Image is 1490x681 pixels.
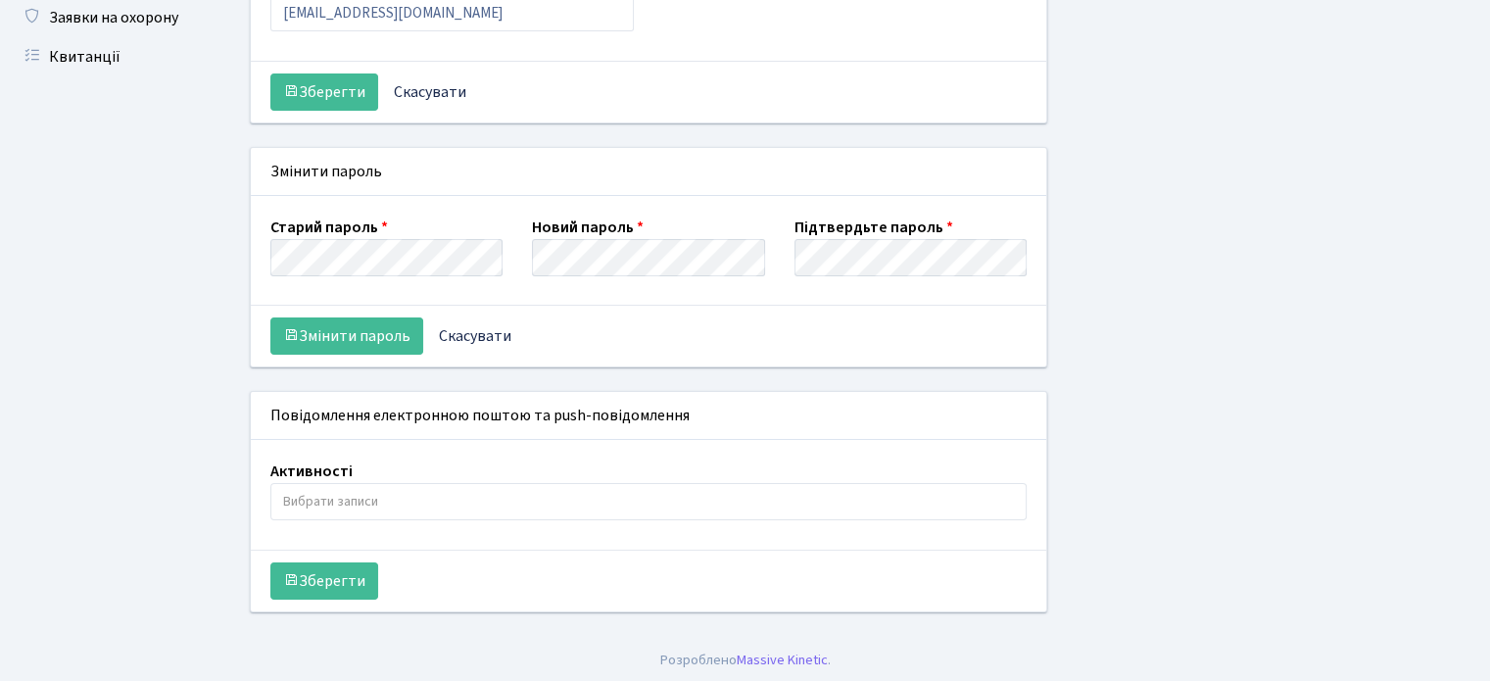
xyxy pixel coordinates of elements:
button: Змінити пароль [270,317,423,355]
a: Massive Kinetic [737,650,828,670]
input: Вибрати записи [271,484,1027,519]
label: Підтвердьте пароль [794,216,953,239]
button: Зберегти [270,73,378,111]
a: Скасувати [381,73,479,111]
div: Повідомлення електронною поштою та push-повідомлення [251,392,1046,440]
button: Зберегти [270,562,378,600]
label: Старий пароль [270,216,388,239]
a: Скасувати [426,317,524,355]
a: Квитанції [10,37,206,76]
div: Змінити пароль [251,148,1046,196]
div: Розроблено . [660,650,831,671]
label: Новий пароль [532,216,644,239]
label: Активності [270,460,353,483]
